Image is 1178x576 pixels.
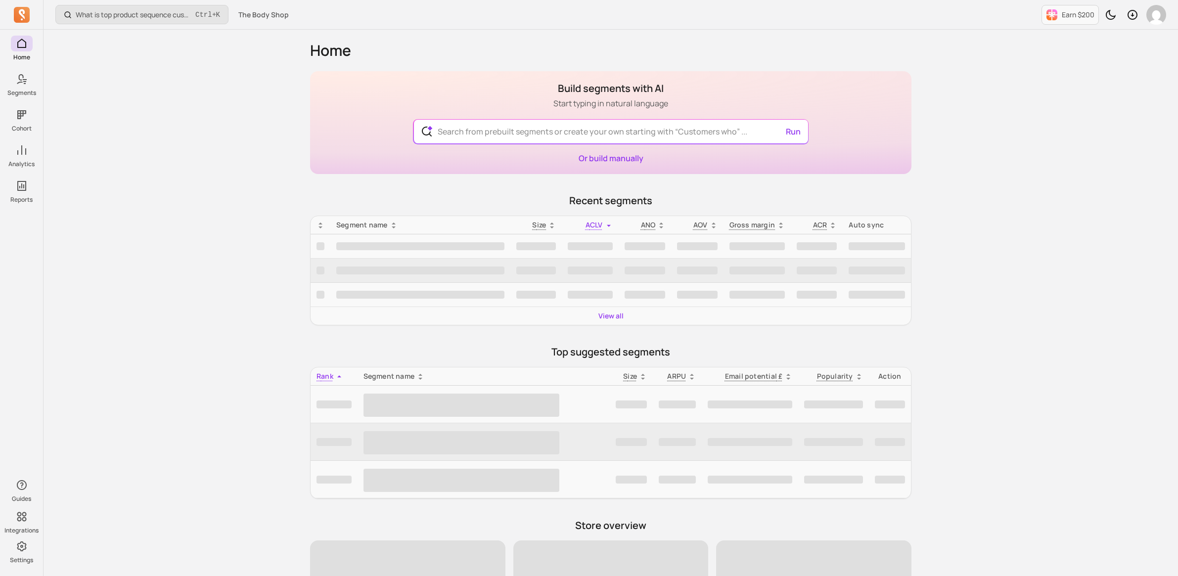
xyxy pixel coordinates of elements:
[797,266,837,274] span: ‌
[317,476,352,484] span: ‌
[616,476,647,484] span: ‌
[797,291,837,299] span: ‌
[363,394,559,417] span: ‌
[875,371,905,381] div: Action
[336,220,504,230] div: Segment name
[317,291,324,299] span: ‌
[568,291,612,299] span: ‌
[579,153,643,164] a: Or build manually
[7,89,36,97] p: Segments
[336,242,504,250] span: ‌
[729,220,775,230] p: Gross margin
[516,242,556,250] span: ‌
[623,371,637,381] span: Size
[553,97,668,109] p: Start typing in natural language
[8,160,35,168] p: Analytics
[813,220,827,230] p: ACR
[625,242,666,250] span: ‌
[797,242,837,250] span: ‌
[849,291,905,299] span: ‌
[616,438,647,446] span: ‌
[659,400,696,408] span: ‌
[232,6,295,24] button: The Body Shop
[1101,5,1121,25] button: Toggle dark mode
[310,345,911,359] p: Top suggested segments
[195,10,212,20] kbd: Ctrl
[804,400,862,408] span: ‌
[659,476,696,484] span: ‌
[729,242,785,250] span: ‌
[804,438,862,446] span: ‌
[782,122,805,141] button: Run
[55,5,228,24] button: What is top product sequence customer purchase the most in last 90 days?Ctrl+K
[430,120,792,143] input: Search from prebuilt segments or create your own starting with “Customers who” ...
[4,527,39,534] p: Integrations
[586,220,603,229] span: ACLV
[677,266,717,274] span: ‌
[725,371,783,381] p: Email potential £
[804,476,862,484] span: ‌
[11,475,33,505] button: Guides
[12,495,31,503] p: Guides
[216,11,220,19] kbd: K
[667,371,686,381] p: ARPU
[1146,5,1166,25] img: avatar
[849,220,905,230] div: Auto sync
[553,82,668,95] h1: Build segments with AI
[310,194,911,208] p: Recent segments
[336,266,504,274] span: ‌
[363,469,559,492] span: ‌
[568,242,612,250] span: ‌
[875,476,905,484] span: ‌
[195,9,220,20] span: +
[317,400,352,408] span: ‌
[317,242,324,250] span: ‌
[516,266,556,274] span: ‌
[238,10,289,20] span: The Body Shop
[659,438,696,446] span: ‌
[849,242,905,250] span: ‌
[677,291,717,299] span: ‌
[693,220,708,230] p: AOV
[310,519,911,532] p: Store overview
[10,556,33,564] p: Settings
[76,10,191,20] p: What is top product sequence customer purchase the most in last 90 days?
[1042,5,1099,25] button: Earn $200
[677,242,717,250] span: ‌
[317,371,333,381] span: Rank
[708,476,792,484] span: ‌
[317,438,352,446] span: ‌
[625,291,666,299] span: ‌
[641,220,656,229] span: ANO
[616,400,647,408] span: ‌
[1062,10,1094,20] p: Earn $200
[729,266,785,274] span: ‌
[10,196,33,204] p: Reports
[708,400,792,408] span: ‌
[363,371,604,381] div: Segment name
[875,438,905,446] span: ‌
[729,291,785,299] span: ‌
[817,371,853,381] p: Popularity
[12,125,32,133] p: Cohort
[598,311,624,321] a: View all
[13,53,30,61] p: Home
[875,400,905,408] span: ‌
[336,291,504,299] span: ‌
[317,266,324,274] span: ‌
[310,42,911,59] h1: Home
[708,438,792,446] span: ‌
[625,266,666,274] span: ‌
[363,431,559,454] span: ‌
[849,266,905,274] span: ‌
[516,291,556,299] span: ‌
[568,266,612,274] span: ‌
[532,220,546,229] span: Size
